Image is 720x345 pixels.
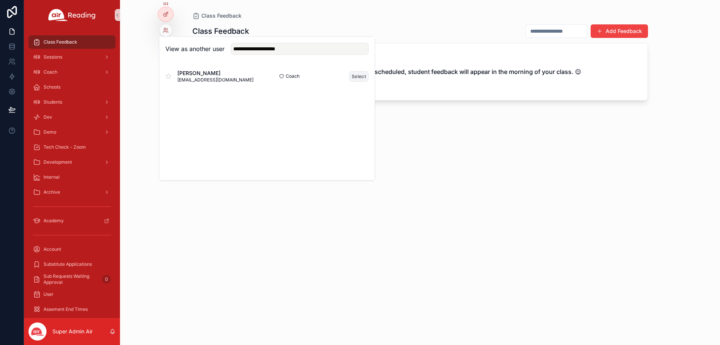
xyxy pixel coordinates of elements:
span: Archive [43,189,60,195]
span: Schools [43,84,60,90]
a: Class Feedback [192,12,241,20]
span: [PERSON_NAME] [177,69,253,77]
a: Assement End Times [28,303,115,316]
a: Schools [28,80,115,94]
a: Class Feedback [28,35,115,49]
span: [EMAIL_ADDRESS][DOMAIN_NAME] [177,77,253,83]
span: Dev [43,114,52,120]
span: Development [43,159,72,165]
span: Internal [43,174,60,180]
a: Account [28,243,115,256]
span: Assement End Times [43,306,88,312]
a: Coach [28,65,115,79]
span: Class Feedback [201,12,241,20]
button: Select [349,71,369,82]
span: Coach [286,73,300,79]
a: Development [28,155,115,169]
button: Add Feedback [591,24,648,38]
a: Demo [28,125,115,139]
a: Students [28,95,115,109]
p: Super Admin Air [52,328,93,335]
a: Substitute Applications [28,258,115,271]
h1: Class Feedback [192,26,249,36]
span: Coach [43,69,57,75]
a: Dev [28,110,115,124]
div: scrollable content [24,30,120,318]
a: Internal [28,170,115,184]
span: User [43,291,54,297]
h2: View as another user [165,44,225,53]
span: Students [43,99,62,105]
a: Sub Requests Waiting Approval0 [28,273,115,286]
span: Class Feedback [43,39,77,45]
span: Account [43,246,61,252]
span: Tech Check - Zoom [43,144,86,150]
img: App logo [48,9,96,21]
span: Substitute Applications [43,261,92,267]
a: Archive [28,185,115,199]
div: 0 [102,275,111,284]
span: Sessions [43,54,62,60]
a: Academy [28,214,115,227]
span: Demo [43,129,56,135]
a: User [28,288,115,301]
a: Sessions [28,50,115,64]
a: Tech Check - Zoom [28,140,115,154]
span: Academy [43,218,64,224]
h2: No class feedback yet. If you have class scheduled, student feedback will appear in the morning o... [259,67,581,76]
span: Sub Requests Waiting Approval [43,273,99,285]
